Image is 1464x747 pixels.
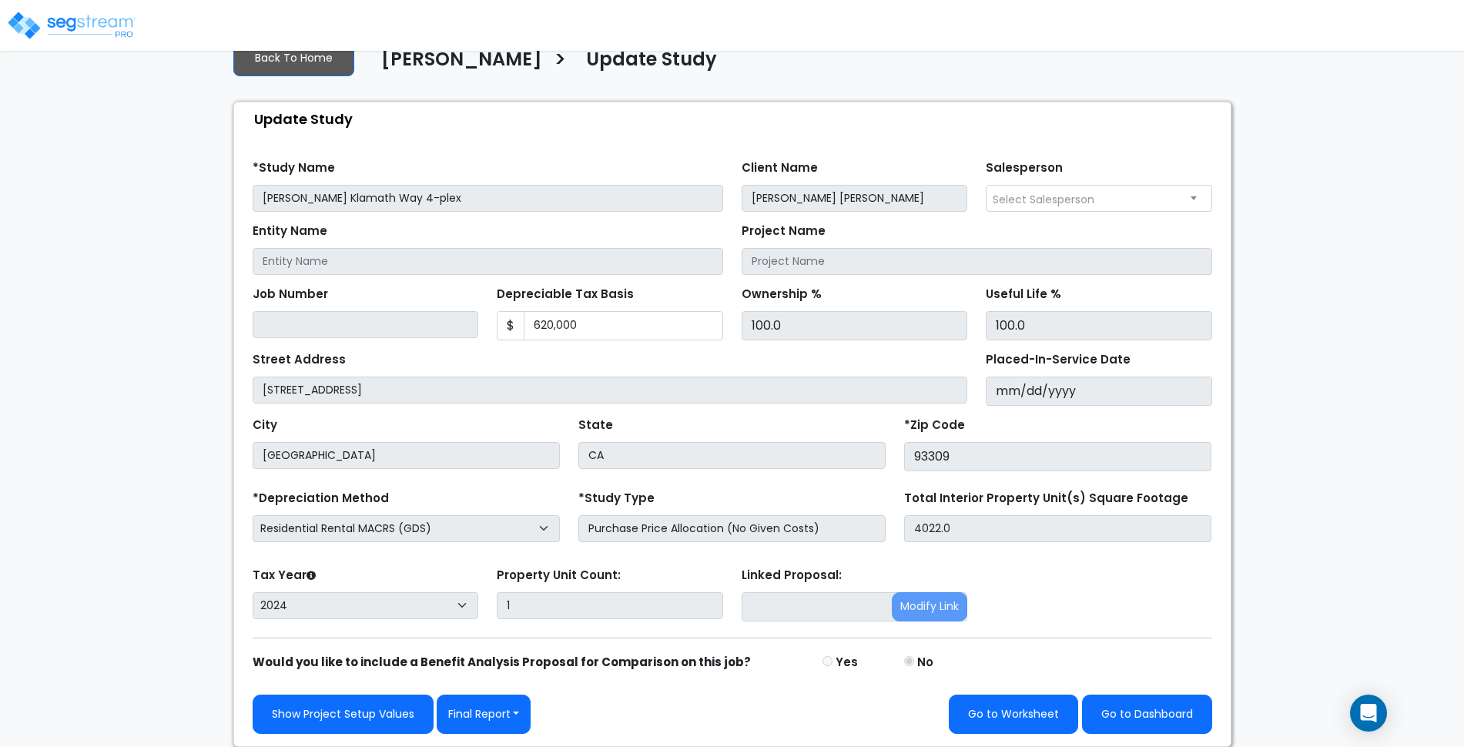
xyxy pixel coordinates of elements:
[253,377,968,404] input: Street Address
[586,49,717,75] h4: Update Study
[253,223,327,240] label: Entity Name
[904,515,1211,542] input: total square foot
[742,567,842,585] label: Linked Proposal:
[233,40,354,76] a: Back To Home
[524,311,723,340] input: 0.00
[253,185,723,212] input: Study Name
[1082,695,1212,734] a: Go to Dashboard
[554,47,567,77] h3: >
[904,417,965,434] label: *Zip Code
[242,102,1231,136] div: Update Study
[578,490,655,507] label: *Study Type
[836,654,858,672] label: Yes
[742,185,968,212] input: Client Name
[1350,695,1387,732] div: Open Intercom Messenger
[578,417,613,434] label: State
[253,490,389,507] label: *Depreciation Method
[253,417,277,434] label: City
[253,695,434,734] a: Show Project Setup Values
[986,351,1131,369] label: Placed-In-Service Date
[986,286,1061,303] label: Useful Life %
[497,592,723,619] input: Building Count
[986,159,1063,177] label: Salesperson
[904,442,1211,471] input: Zip Code
[437,695,531,734] button: Final Report
[497,567,621,585] label: Property Unit Count:
[253,159,335,177] label: *Study Name
[904,490,1188,507] label: Total Interior Property Unit(s) Square Footage
[742,248,1212,275] input: Project Name
[497,286,634,303] label: Depreciable Tax Basis
[742,159,818,177] label: Client Name
[986,311,1212,340] input: Depreciation
[381,49,542,75] h4: [PERSON_NAME]
[742,223,826,240] label: Project Name
[742,286,822,303] label: Ownership %
[253,654,751,670] strong: Would you like to include a Benefit Analysis Proposal for Comparison on this job?
[917,654,933,672] label: No
[949,695,1078,734] a: Go to Worksheet
[497,311,524,340] span: $
[742,311,968,340] input: Ownership
[370,49,542,81] a: [PERSON_NAME]
[993,192,1094,207] span: Select Salesperson
[253,567,316,585] label: Tax Year
[6,10,137,41] img: logo_pro_r.png
[253,248,723,275] input: Entity Name
[253,351,346,369] label: Street Address
[253,286,328,303] label: Job Number
[575,49,717,81] a: Update Study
